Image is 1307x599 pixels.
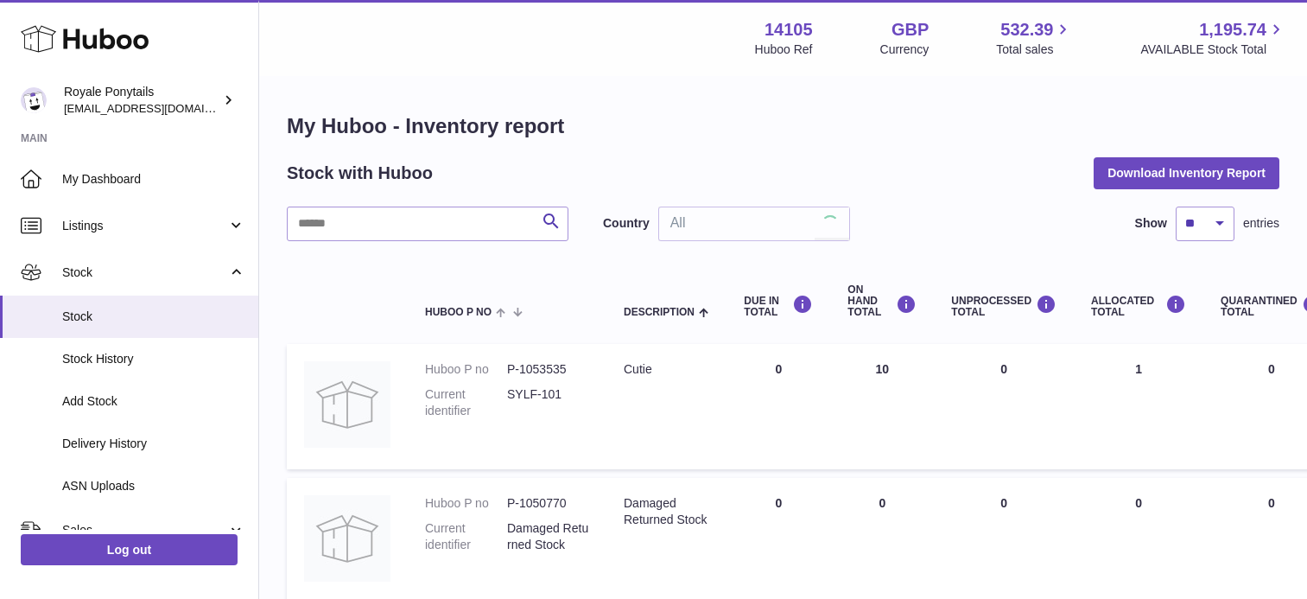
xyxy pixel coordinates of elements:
img: product image [304,495,390,582]
a: Log out [21,534,238,565]
span: Delivery History [62,436,245,452]
dt: Huboo P no [425,495,507,512]
dd: Damaged Returned Stock [507,520,589,553]
td: 1 [1074,344,1203,469]
span: Description [624,307,695,318]
span: 1,195.74 [1199,18,1266,41]
div: DUE IN TOTAL [744,295,813,318]
span: [EMAIL_ADDRESS][DOMAIN_NAME] [64,101,254,115]
a: 532.39 Total sales [996,18,1073,58]
span: Add Stock [62,393,245,410]
td: 0 [934,344,1074,469]
span: 532.39 [1000,18,1053,41]
span: 0 [1268,496,1275,510]
span: Stock [62,309,245,325]
div: Huboo Ref [755,41,813,58]
dd: SYLF-101 [507,386,589,419]
span: Sales [62,522,227,538]
a: 1,195.74 AVAILABLE Stock Total [1140,18,1286,58]
div: ALLOCATED Total [1091,295,1186,318]
div: Damaged Returned Stock [624,495,709,528]
button: Download Inventory Report [1094,157,1279,188]
span: 0 [1268,362,1275,376]
td: 10 [830,344,934,469]
div: Royale Ponytails [64,84,219,117]
span: Total sales [996,41,1073,58]
h2: Stock with Huboo [287,162,433,185]
dt: Current identifier [425,520,507,553]
span: Stock History [62,351,245,367]
dt: Huboo P no [425,361,507,378]
div: Cutie [624,361,709,378]
span: AVAILABLE Stock Total [1140,41,1286,58]
dd: P-1050770 [507,495,589,512]
span: entries [1243,215,1279,232]
span: My Dashboard [62,171,245,188]
dt: Current identifier [425,386,507,419]
div: ON HAND Total [847,284,917,319]
label: Show [1135,215,1167,232]
td: 0 [726,344,830,469]
div: Currency [880,41,929,58]
span: Listings [62,218,227,234]
label: Country [603,215,650,232]
span: ASN Uploads [62,478,245,494]
img: product image [304,361,390,448]
img: qphill92@gmail.com [21,87,47,113]
dd: P-1053535 [507,361,589,378]
strong: GBP [891,18,929,41]
div: UNPROCESSED Total [951,295,1056,318]
span: Huboo P no [425,307,492,318]
span: Stock [62,264,227,281]
strong: 14105 [765,18,813,41]
h1: My Huboo - Inventory report [287,112,1279,140]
